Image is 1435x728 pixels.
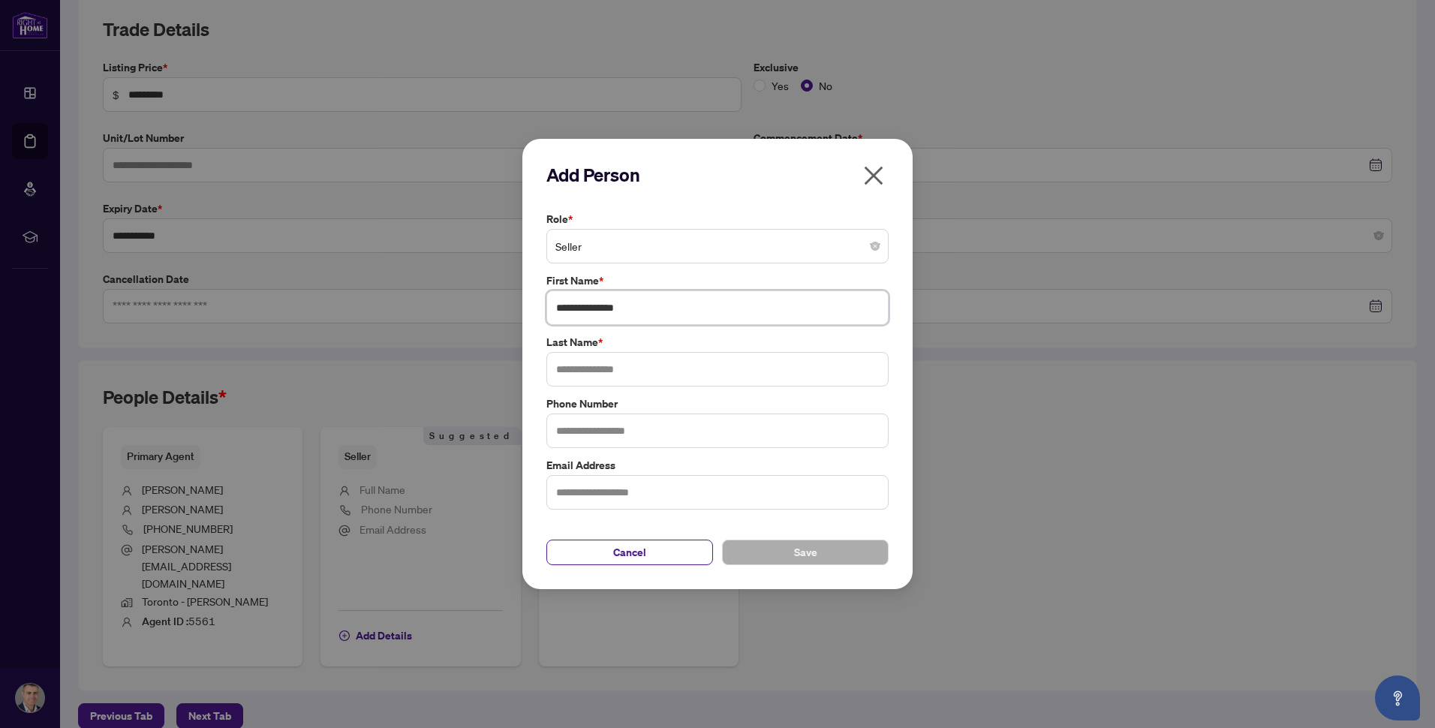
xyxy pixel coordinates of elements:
[546,457,889,474] label: Email Address
[546,334,889,350] label: Last Name
[871,242,880,251] span: close-circle
[546,211,889,227] label: Role
[555,232,880,260] span: Seller
[546,272,889,289] label: First Name
[1375,675,1420,720] button: Open asap
[546,163,889,187] h2: Add Person
[546,540,713,565] button: Cancel
[613,540,646,564] span: Cancel
[546,396,889,412] label: Phone Number
[862,164,886,188] span: close
[722,540,889,565] button: Save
